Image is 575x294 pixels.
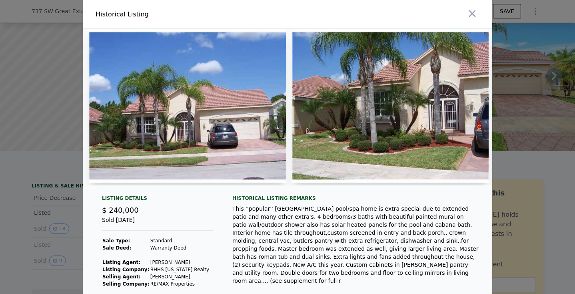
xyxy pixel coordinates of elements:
td: Standard [150,237,210,244]
td: Warranty Deed [150,244,210,252]
img: Property Img [89,29,286,183]
div: Historical Listing [96,10,284,19]
div: This ''popular'' [GEOGRAPHIC_DATA] pool/spa home is extra special due to extended patio and many ... [232,205,479,285]
strong: Selling Company: [102,281,150,287]
div: Historical Listing remarks [232,195,479,201]
span: $ 240,000 [102,206,139,214]
td: BHHS [US_STATE] Realty [150,266,210,273]
td: RE/MAX Properties [150,280,210,288]
strong: Listing Agent: [102,260,140,265]
img: Property Img [292,29,489,183]
strong: Selling Agent: [102,274,141,280]
strong: Sale Deed: [102,245,132,251]
td: [PERSON_NAME] [150,273,210,280]
div: Listing Details [102,195,213,205]
td: [PERSON_NAME] [150,259,210,266]
div: Sold [DATE] [102,216,213,231]
strong: Sale Type: [102,238,130,244]
strong: Listing Company: [102,267,149,272]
